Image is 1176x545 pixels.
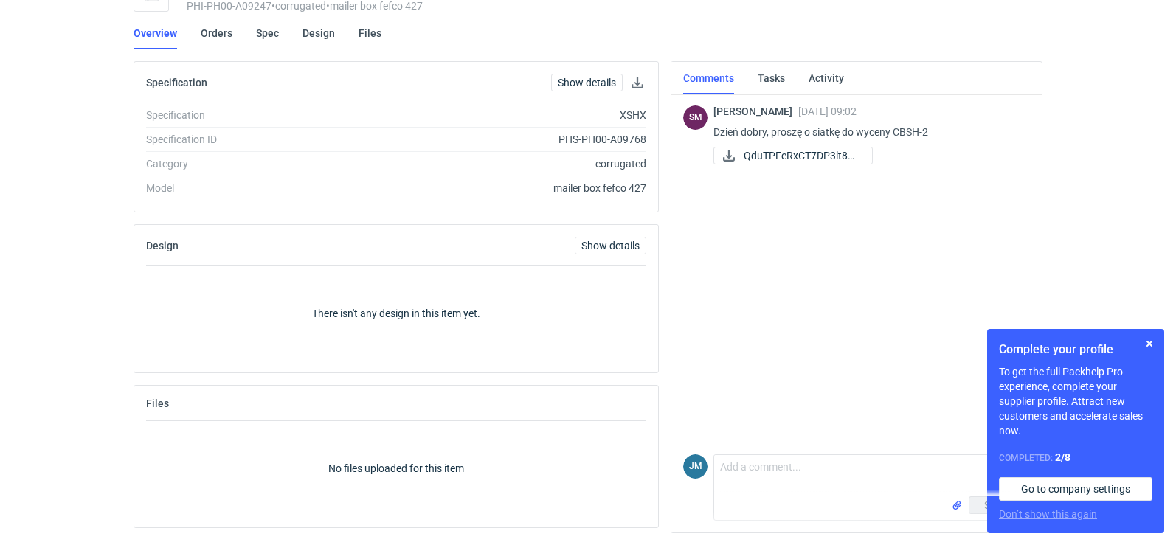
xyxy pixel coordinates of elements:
div: QduTPFeRxCT7DP3lt8QjGP2o0uTVm8JFZcJbH8DO.docx [713,147,861,164]
h2: Design [146,240,179,251]
figcaption: JM [683,454,708,479]
div: Joanna Myślak [683,454,708,479]
button: Don’t show this again [999,507,1097,521]
a: Comments [683,62,734,94]
div: Specification ID [146,132,346,147]
p: No files uploaded for this item [328,461,464,476]
a: Files [359,17,381,49]
h1: Complete your profile [999,341,1152,358]
a: Show details [551,74,623,91]
div: Specification [146,108,346,122]
span: [PERSON_NAME] [713,105,798,117]
a: QduTPFeRxCT7DP3lt8Qj... [713,147,873,164]
button: Download specification [629,74,646,91]
p: Dzień dobry, proszę o siatkę do wyceny CBSH-2 [713,123,1018,141]
strong: 2 / 8 [1055,451,1070,463]
div: Sebastian Markut [683,105,708,130]
a: Tasks [758,62,785,94]
div: Completed: [999,450,1152,465]
a: Design [302,17,335,49]
a: Overview [134,17,177,49]
a: Activity [809,62,844,94]
h2: Files [146,398,169,409]
button: Skip for now [1141,335,1158,353]
div: Model [146,181,346,195]
div: PHS-PH00-A09768 [346,132,646,147]
figcaption: SM [683,105,708,130]
a: Orders [201,17,232,49]
span: Send [984,500,1008,510]
h2: Specification [146,77,207,88]
a: Go to company settings [999,477,1152,501]
div: mailer box fefco 427 [346,181,646,195]
a: Show details [575,237,646,254]
div: Category [146,156,346,171]
span: QduTPFeRxCT7DP3lt8Qj... [744,147,860,164]
button: Send [969,496,1023,514]
div: XSHX [346,108,646,122]
p: To get the full Packhelp Pro experience, complete your supplier profile. Attract new customers an... [999,364,1152,438]
span: [DATE] 09:02 [798,105,857,117]
div: corrugated [346,156,646,171]
a: Spec [256,17,279,49]
p: There isn't any design in this item yet. [312,306,480,321]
